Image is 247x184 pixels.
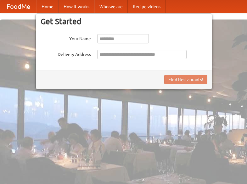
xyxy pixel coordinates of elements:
[59,0,94,13] a: How it works
[0,0,36,13] a: FoodMe
[128,0,166,13] a: Recipe videos
[94,0,128,13] a: Who we are
[36,0,59,13] a: Home
[164,75,207,84] button: Find Restaurants!
[41,17,207,26] h3: Get Started
[41,34,91,42] label: Your Name
[41,50,91,58] label: Delivery Address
